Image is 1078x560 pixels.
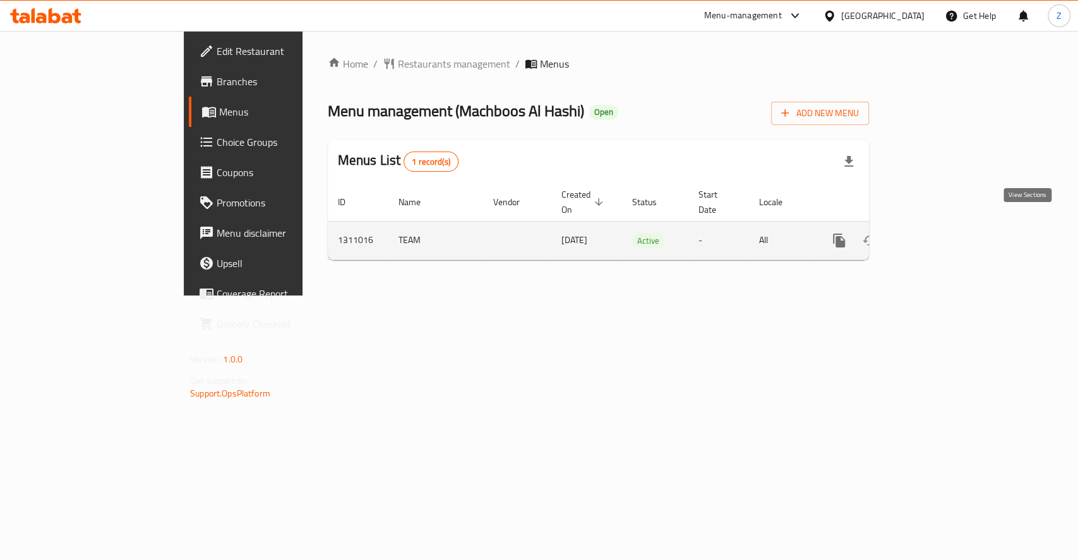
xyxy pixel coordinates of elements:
span: Grocery Checklist [217,316,354,331]
a: Support.OpsPlatform [190,385,270,402]
span: Promotions [217,195,354,210]
a: Upsell [189,248,364,278]
nav: breadcrumb [328,56,869,71]
span: Z [1057,9,1062,23]
div: Menu-management [704,8,782,23]
span: Branches [217,74,354,89]
a: Coverage Report [189,278,364,309]
table: enhanced table [328,183,955,260]
span: Get support on: [190,372,248,389]
li: / [515,56,520,71]
div: Open [589,105,618,120]
a: Grocery Checklist [189,309,364,339]
span: [DATE] [561,232,587,248]
span: 1 record(s) [404,156,458,168]
span: Created On [561,187,607,217]
span: Upsell [217,256,354,271]
button: Add New Menu [771,102,869,125]
span: Choice Groups [217,134,354,150]
span: Coupons [217,165,354,180]
span: Vendor [493,194,536,210]
a: Coupons [189,157,364,188]
span: Menu disclaimer [217,225,354,241]
a: Promotions [189,188,364,218]
span: Edit Restaurant [217,44,354,59]
li: / [373,56,378,71]
div: [GEOGRAPHIC_DATA] [841,9,925,23]
span: ID [338,194,362,210]
span: Coverage Report [217,286,354,301]
span: Active [632,234,664,248]
h2: Menus List [338,151,458,172]
span: Version: [190,351,221,367]
td: - [688,221,749,259]
a: Menus [189,97,364,127]
span: Restaurants management [398,56,510,71]
td: All [749,221,814,259]
div: Total records count [404,152,458,172]
th: Actions [814,183,955,222]
div: Export file [834,146,864,177]
span: Locale [759,194,799,210]
a: Branches [189,66,364,97]
span: Menus [219,104,354,119]
span: Name [398,194,437,210]
button: Change Status [854,225,885,256]
div: Active [632,233,664,248]
span: 1.0.0 [223,351,243,367]
span: Menus [540,56,569,71]
span: Add New Menu [781,105,859,121]
a: Choice Groups [189,127,364,157]
span: Open [589,107,618,117]
button: more [824,225,854,256]
a: Edit Restaurant [189,36,364,66]
a: Menu disclaimer [189,218,364,248]
span: Status [632,194,673,210]
a: Restaurants management [383,56,510,71]
span: Menu management ( Machboos Al Hashi ) [328,97,584,125]
span: Start Date [698,187,734,217]
td: TEAM [388,221,483,259]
